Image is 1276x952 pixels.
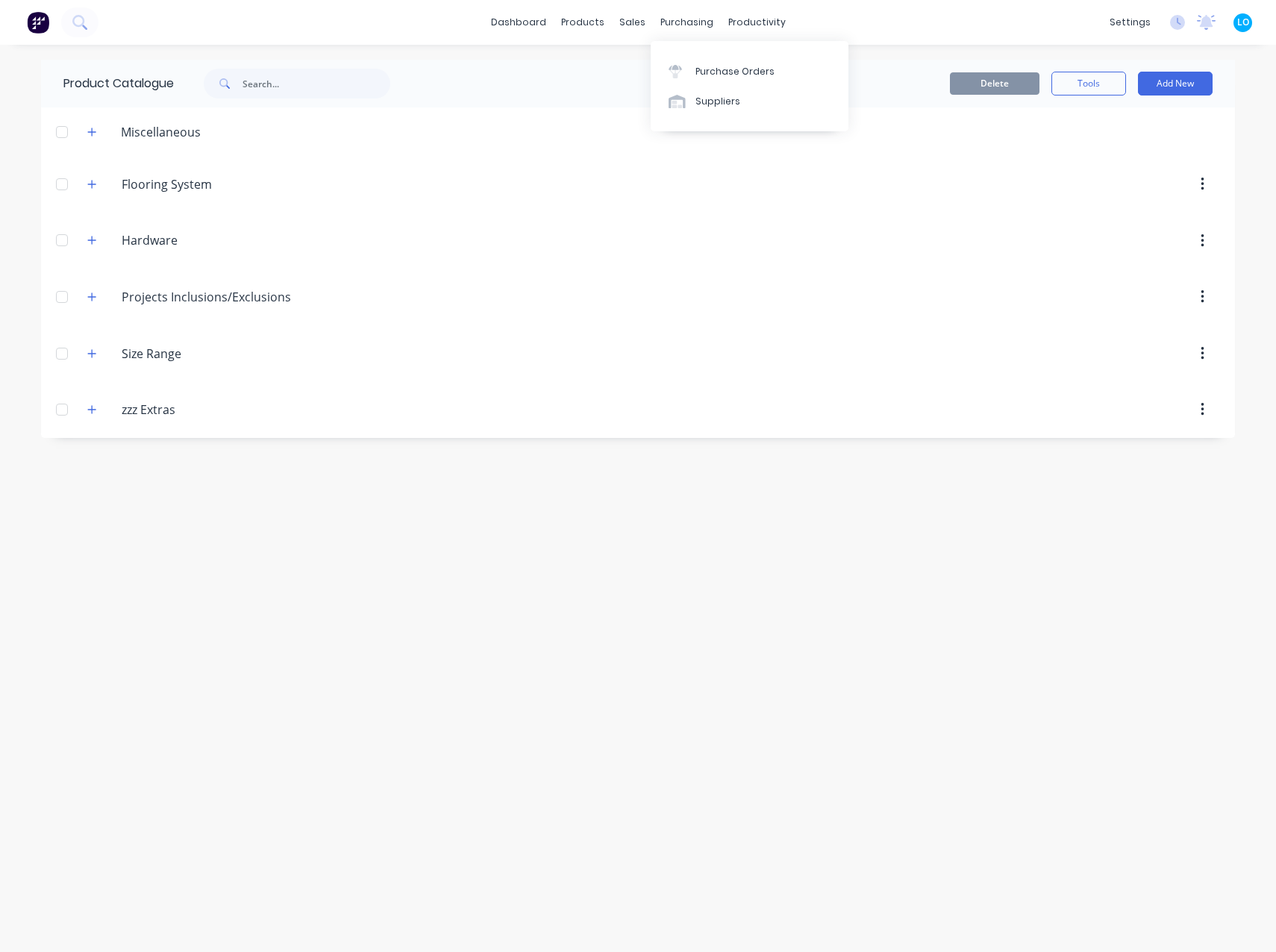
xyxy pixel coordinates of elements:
input: Search... [243,69,390,98]
input: Enter category name [122,231,298,249]
a: Suppliers [651,87,848,116]
div: products [554,11,612,34]
div: purchasing [653,11,721,34]
div: Suppliers [695,95,740,108]
div: sales [612,11,653,34]
button: Add New [1138,72,1213,95]
input: Enter category name [122,175,298,193]
input: Enter category name [122,401,298,419]
button: Delete [950,72,1039,95]
span: LO [1237,16,1249,29]
div: Purchase Orders [695,65,775,78]
div: Product Catalogue [41,60,174,107]
div: productivity [721,11,793,34]
div: settings [1102,11,1158,34]
a: Purchase Orders [651,56,848,86]
div: Miscellaneous [109,123,213,141]
input: Enter category name [122,288,298,306]
button: Tools [1051,72,1126,95]
a: dashboard [484,11,554,34]
img: Factory [27,11,49,34]
input: Enter category name [122,345,298,363]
